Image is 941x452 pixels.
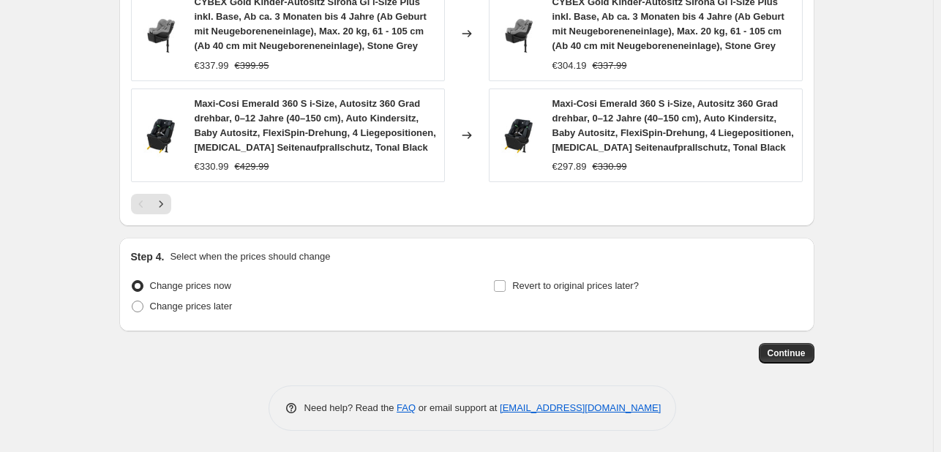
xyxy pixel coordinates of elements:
[512,280,639,291] span: Revert to original prices later?
[759,343,814,364] button: Continue
[416,402,500,413] span: or email support at
[768,347,806,359] span: Continue
[593,159,627,174] strike: €330.99
[397,402,416,413] a: FAQ
[552,59,587,73] div: €304.19
[497,12,541,56] img: 51SPLOc5wAL_80x.jpg
[593,59,627,73] strike: €337.99
[304,402,397,413] span: Need help? Read the
[170,249,330,264] p: Select when the prices should change
[150,301,233,312] span: Change prices later
[150,280,231,291] span: Change prices now
[195,59,229,73] div: €337.99
[195,98,436,153] span: Maxi-Cosi Emerald 360 S i-Size, Autositz 360 Grad drehbar, 0–12 Jahre (40–150 cm), Auto Kindersit...
[139,12,183,56] img: 51SPLOc5wAL_80x.jpg
[139,113,183,157] img: 61CVbl9B0dL_80x.jpg
[151,194,171,214] button: Next
[552,98,794,153] span: Maxi-Cosi Emerald 360 S i-Size, Autositz 360 Grad drehbar, 0–12 Jahre (40–150 cm), Auto Kindersit...
[235,159,269,174] strike: €429.99
[552,159,587,174] div: €297.89
[131,194,171,214] nav: Pagination
[195,159,229,174] div: €330.99
[235,59,269,73] strike: €399.95
[500,402,661,413] a: [EMAIL_ADDRESS][DOMAIN_NAME]
[131,249,165,264] h2: Step 4.
[497,113,541,157] img: 61CVbl9B0dL_80x.jpg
